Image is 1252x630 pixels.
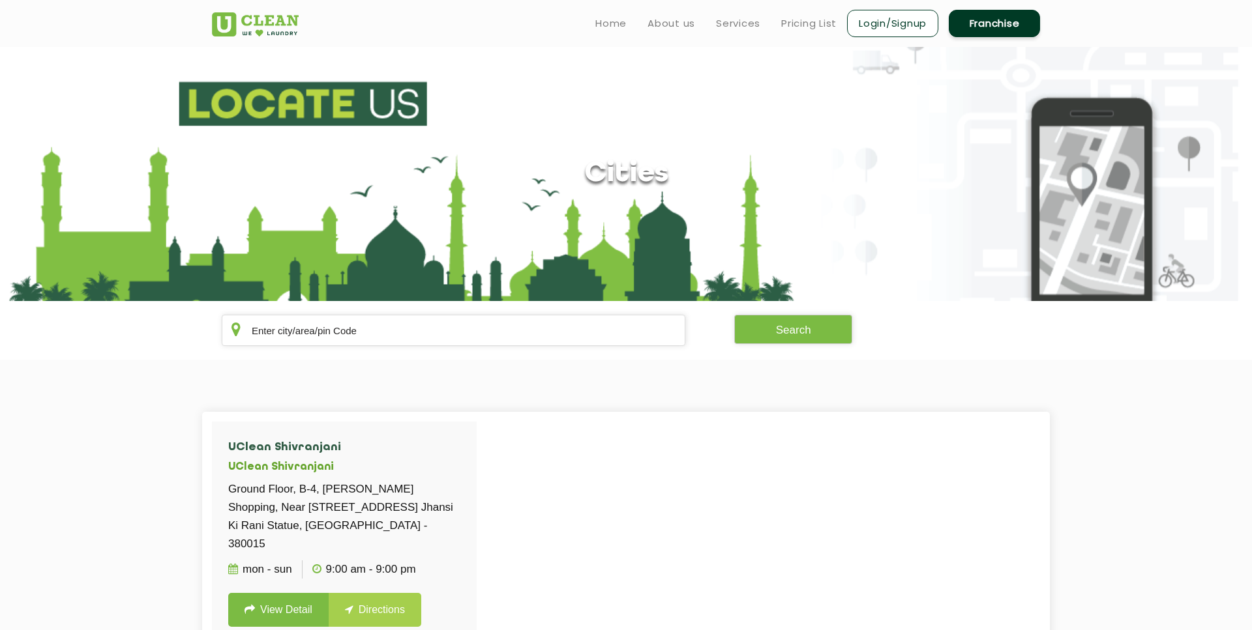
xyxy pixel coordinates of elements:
p: Ground Floor, B-4, [PERSON_NAME] Shopping, Near [STREET_ADDRESS] Jhansi Ki Rani Statue, [GEOGRAPH... [228,480,460,553]
a: Home [595,16,627,31]
h5: UClean Shivranjani [228,461,460,474]
img: UClean Laundry and Dry Cleaning [212,12,299,36]
a: Directions [329,593,421,627]
input: Enter city/area/pin Code [222,315,685,346]
a: About us [648,16,695,31]
h4: UClean Shivranjani [228,441,460,454]
h1: Cities [584,158,668,191]
a: Franchise [949,10,1040,37]
p: 9:00 AM - 9:00 PM [312,560,416,579]
a: Services [716,16,760,31]
a: Login/Signup [847,10,938,37]
a: View Detail [228,593,329,627]
a: Pricing List [781,16,837,31]
p: Mon - Sun [228,560,292,579]
button: Search [734,315,853,344]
